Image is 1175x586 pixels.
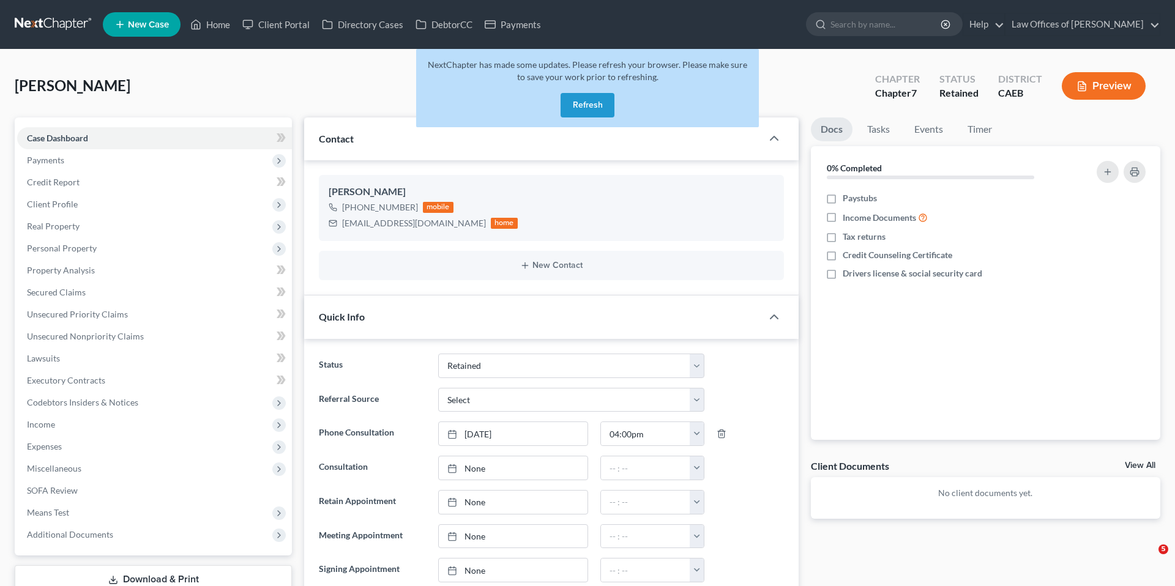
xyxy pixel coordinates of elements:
span: Credit Counseling Certificate [843,249,952,261]
a: Tasks [857,117,900,141]
label: Consultation [313,456,432,480]
a: Credit Report [17,171,292,193]
span: 7 [911,87,917,98]
span: Credit Report [27,177,80,187]
a: Unsecured Nonpriority Claims [17,325,292,347]
a: Client Portal [236,13,316,35]
a: None [439,491,587,514]
div: Status [939,72,979,86]
button: Refresh [561,93,614,117]
a: Docs [811,117,852,141]
a: SOFA Review [17,480,292,502]
label: Retain Appointment [313,490,432,514]
iframe: Intercom live chat [1133,544,1163,574]
span: SOFA Review [27,485,78,495]
div: [PERSON_NAME] [329,185,774,199]
a: [DATE] [439,422,587,445]
a: None [439,456,587,480]
input: -- : -- [601,558,690,582]
p: No client documents yet. [821,487,1151,499]
a: Unsecured Priority Claims [17,303,292,325]
span: NextChapter has made some updates. Please refresh your browser. Please make sure to save your wor... [428,59,747,82]
strong: 0% Completed [827,163,882,173]
span: Drivers license & social security card [843,267,982,280]
span: Executory Contracts [27,375,105,385]
div: Retained [939,86,979,100]
div: CAEB [998,86,1042,100]
div: [EMAIL_ADDRESS][DOMAIN_NAME] [342,217,486,229]
span: Property Analysis [27,265,95,275]
div: District [998,72,1042,86]
a: Directory Cases [316,13,409,35]
span: Means Test [27,507,69,517]
span: Codebtors Insiders & Notices [27,397,138,407]
input: -- : -- [601,456,690,480]
span: Client Profile [27,199,78,209]
a: DebtorCC [409,13,479,35]
a: None [439,525,587,548]
span: Secured Claims [27,287,86,297]
a: Case Dashboard [17,127,292,149]
span: Contact [319,133,354,144]
div: mobile [423,202,453,213]
span: Personal Property [27,243,97,253]
label: Status [313,354,432,378]
label: Phone Consultation [313,421,432,446]
span: Income [27,419,55,429]
span: Unsecured Priority Claims [27,309,128,319]
span: [PERSON_NAME] [15,76,130,94]
input: Search by name... [830,13,942,35]
span: Lawsuits [27,353,60,363]
a: Law Offices of [PERSON_NAME] [1005,13,1160,35]
span: Miscellaneous [27,463,81,473]
label: Referral Source [313,388,432,412]
input: -- : -- [601,422,690,445]
input: -- : -- [601,491,690,514]
input: -- : -- [601,525,690,548]
label: Meeting Appointment [313,524,432,549]
a: Lawsuits [17,347,292,369]
button: Preview [1062,72,1146,100]
span: Paystubs [843,192,877,204]
span: Payments [27,155,64,165]
span: Income Documents [843,212,916,224]
a: Timer [958,117,1002,141]
span: New Case [128,20,169,29]
button: New Contact [329,261,774,270]
span: Real Property [27,221,80,231]
div: Chapter [875,86,920,100]
a: Property Analysis [17,259,292,281]
span: Quick Info [319,311,365,322]
a: View All [1125,461,1155,470]
a: Payments [479,13,547,35]
div: Chapter [875,72,920,86]
a: Events [905,117,953,141]
label: Signing Appointment [313,558,432,582]
div: [PHONE_NUMBER] [342,201,418,213]
span: Case Dashboard [27,133,88,143]
a: Help [963,13,1004,35]
div: Client Documents [811,459,889,472]
a: Executory Contracts [17,369,292,391]
span: Expenses [27,441,62,451]
span: Unsecured Nonpriority Claims [27,331,144,341]
a: Secured Claims [17,281,292,303]
span: Tax returns [843,231,886,243]
a: Home [184,13,236,35]
span: Additional Documents [27,529,113,540]
a: None [439,558,587,582]
div: home [491,218,518,229]
span: 5 [1158,544,1168,554]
